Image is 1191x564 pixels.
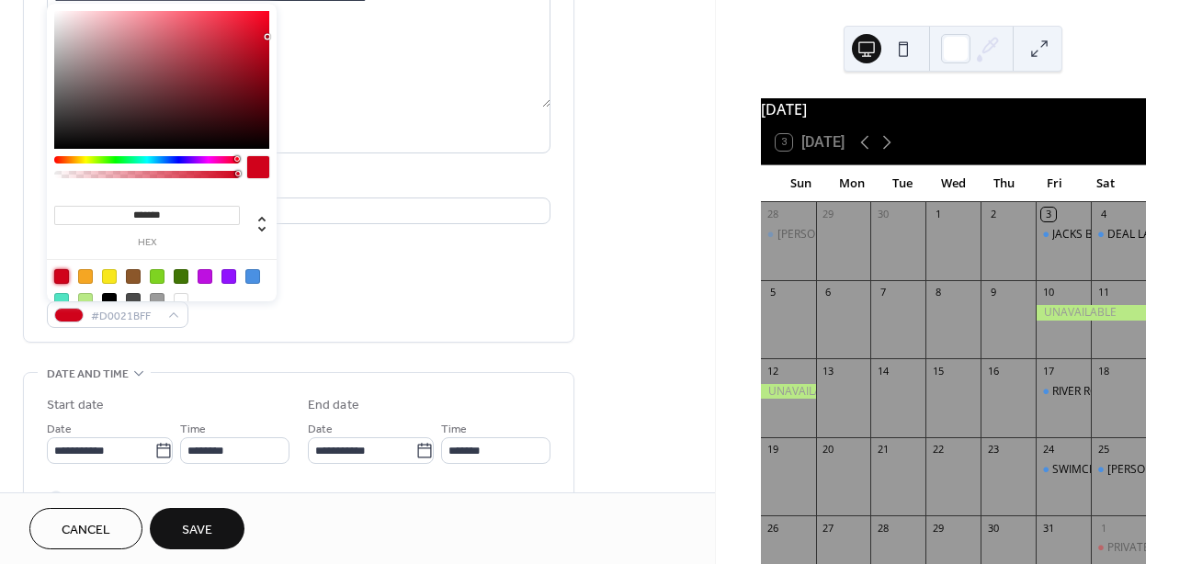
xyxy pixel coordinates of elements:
span: Time [441,420,467,439]
div: 18 [1096,364,1110,378]
div: SWIMCRUSH 7-10pm (DEBUT!) [1036,462,1091,478]
span: All day [69,488,101,507]
div: 13 [822,364,835,378]
div: 5 [766,286,780,299]
div: #9B9B9B [150,293,164,308]
div: 12 [766,364,780,378]
div: 15 [931,364,945,378]
div: 27 [822,521,835,535]
div: 31 [1041,521,1055,535]
div: #8B572A [126,269,141,284]
div: 22 [931,443,945,457]
div: 11 [1096,286,1110,299]
div: #D0021B [54,269,69,284]
div: DEAL LAKE BAR & CO. 7-10pm [1091,227,1146,243]
div: #FFFFFF [174,293,188,308]
div: Thu [979,165,1029,202]
div: 29 [931,521,945,535]
div: 1 [1096,521,1110,535]
div: Mon [826,165,877,202]
div: 21 [876,443,890,457]
div: MAGGIE'S (UNDERGROUND) 7-10pm [1091,462,1146,478]
div: 14 [876,364,890,378]
div: #50E3C2 [54,293,69,308]
div: [PERSON_NAME] 5-8pm [777,227,900,243]
span: #D0021BFF [91,307,159,326]
div: RIVER ROCK (INDOOR STAGE) 5:30-8:30pm [1036,384,1091,400]
div: 30 [876,208,890,221]
div: #F8E71C [102,269,117,284]
div: #7ED321 [150,269,164,284]
div: 16 [986,364,1000,378]
div: 2 [986,208,1000,221]
div: 28 [766,208,780,221]
div: 9 [986,286,1000,299]
div: 8 [931,286,945,299]
span: Save [182,521,212,540]
div: 30 [986,521,1000,535]
div: 28 [876,521,890,535]
span: Date [47,420,72,439]
div: 29 [822,208,835,221]
div: 25 [1096,443,1110,457]
div: Location [47,175,547,195]
span: Time [180,420,206,439]
div: Sun [776,165,826,202]
div: #9013FE [221,269,236,284]
div: UNAVAILABLE [1036,305,1146,321]
button: Save [150,508,244,549]
div: Tue [877,165,927,202]
div: 17 [1041,364,1055,378]
div: 10 [1041,286,1055,299]
div: 24 [1041,443,1055,457]
div: FRANKIE FEDS 5-8pm [761,227,816,243]
div: #4A90E2 [245,269,260,284]
span: Date [308,420,333,439]
div: 26 [766,521,780,535]
div: 4 [1096,208,1110,221]
div: Fri [1029,165,1080,202]
div: Start date [47,396,104,415]
div: #F5A623 [78,269,93,284]
label: hex [54,238,240,248]
div: 19 [766,443,780,457]
div: [DATE] [761,98,1146,120]
span: Cancel [62,521,110,540]
div: 20 [822,443,835,457]
div: 1 [931,208,945,221]
div: Wed [928,165,979,202]
div: JACKS BY THE TRACKS 7-10pm [1036,227,1091,243]
div: #BD10E0 [198,269,212,284]
div: #B8E986 [78,293,93,308]
div: UNAVAILABLE [761,384,816,400]
div: End date [308,396,359,415]
button: Cancel [29,508,142,549]
div: PRIVATE EVENT 5-9pm [1091,540,1146,556]
div: #417505 [174,269,188,284]
div: Sat [1081,165,1131,202]
div: 7 [876,286,890,299]
div: 3 [1041,208,1055,221]
div: 23 [986,443,1000,457]
span: Date and time [47,365,129,384]
div: #000000 [102,293,117,308]
div: 6 [822,286,835,299]
div: #4A4A4A [126,293,141,308]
